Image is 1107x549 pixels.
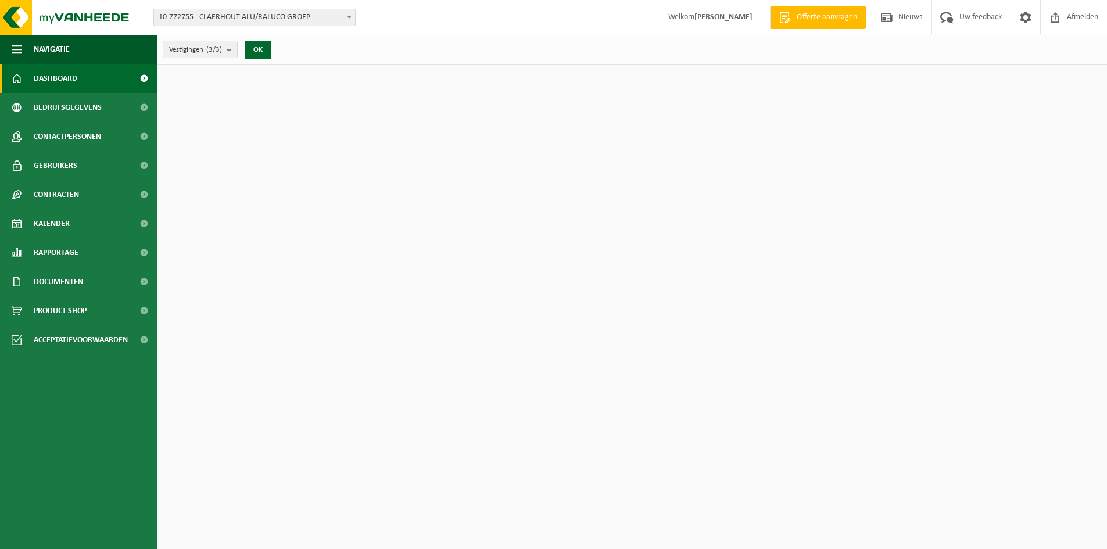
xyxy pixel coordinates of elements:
[694,13,753,21] strong: [PERSON_NAME]
[245,41,271,59] button: OK
[154,9,355,26] span: 10-772755 - CLAERHOUT ALU/RALUCO GROEP
[34,93,102,122] span: Bedrijfsgegevens
[794,12,860,23] span: Offerte aanvragen
[34,35,70,64] span: Navigatie
[34,64,77,93] span: Dashboard
[34,267,83,296] span: Documenten
[770,6,866,29] a: Offerte aanvragen
[34,180,79,209] span: Contracten
[34,325,128,354] span: Acceptatievoorwaarden
[34,122,101,151] span: Contactpersonen
[153,9,356,26] span: 10-772755 - CLAERHOUT ALU/RALUCO GROEP
[163,41,238,58] button: Vestigingen(3/3)
[206,46,222,53] count: (3/3)
[34,151,77,180] span: Gebruikers
[34,238,78,267] span: Rapportage
[34,209,70,238] span: Kalender
[169,41,222,59] span: Vestigingen
[34,296,87,325] span: Product Shop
